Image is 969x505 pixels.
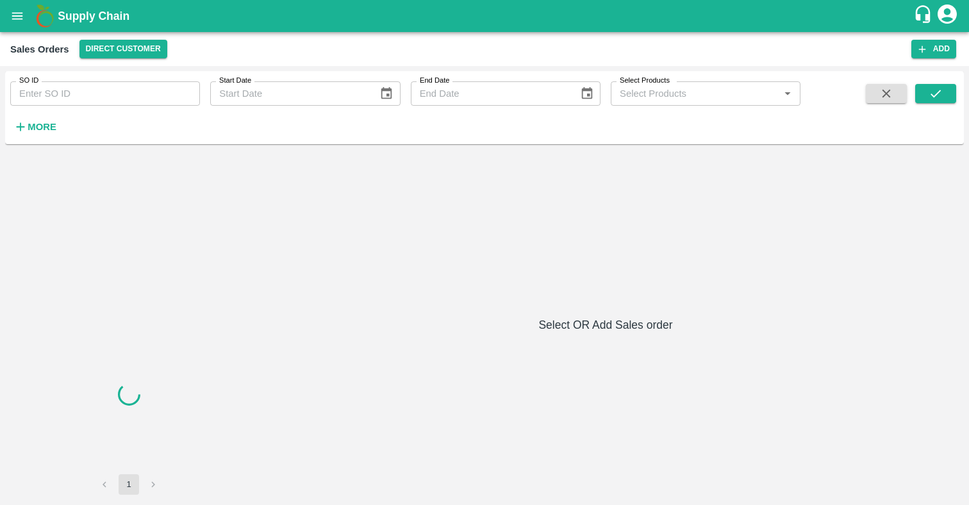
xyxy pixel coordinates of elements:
button: Choose date [575,81,599,106]
label: SO ID [19,76,38,86]
button: page 1 [119,474,139,495]
input: Select Products [615,85,775,102]
button: Choose date [374,81,399,106]
label: Select Products [620,76,670,86]
input: End Date [411,81,570,106]
label: End Date [420,76,449,86]
button: Open [779,85,796,102]
input: Enter SO ID [10,81,200,106]
button: More [10,116,60,138]
button: open drawer [3,1,32,31]
h6: Select OR Add Sales order [253,316,959,334]
button: Select DC [79,40,167,58]
button: Add [911,40,956,58]
img: logo [32,3,58,29]
label: Start Date [219,76,251,86]
div: customer-support [913,4,936,28]
b: Supply Chain [58,10,129,22]
a: Supply Chain [58,7,913,25]
input: Start Date [210,81,369,106]
div: Sales Orders [10,41,69,58]
strong: More [28,122,56,132]
nav: pagination navigation [92,474,165,495]
div: account of current user [936,3,959,29]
